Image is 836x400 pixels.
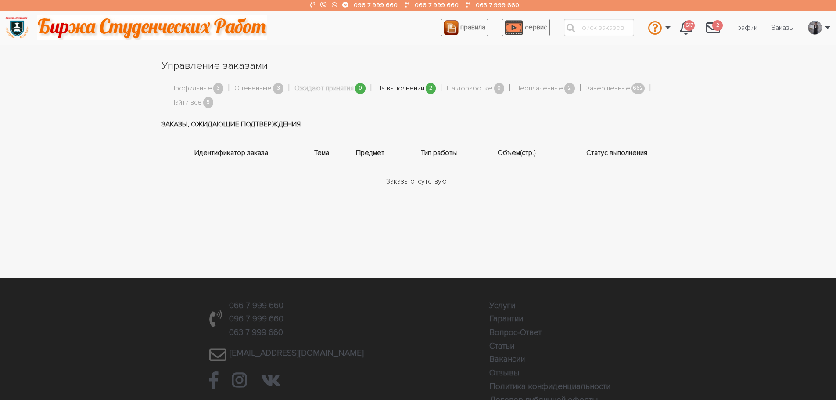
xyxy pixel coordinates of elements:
[355,83,366,94] span: 0
[294,83,354,94] a: Ожидают принятия
[377,83,424,94] a: На выполнении
[494,83,505,94] span: 0
[764,19,801,36] a: Заказы
[489,354,525,364] a: Вакансии
[303,141,339,165] th: Тема
[556,141,675,165] th: Статус выполнения
[161,58,675,73] h1: Управление заказами
[447,83,492,94] a: На доработке
[673,16,699,40] a: 617
[37,15,267,40] img: motto-2ce64da2796df845c65ce8f9480b9c9d679903764b3ca6da4b6de107518df0fe.gif
[234,83,272,94] a: Оцененные
[273,83,283,94] span: 3
[401,141,477,165] th: Тип работы
[489,300,515,311] a: Услуги
[477,141,556,165] th: Объем(стр.)
[229,314,283,324] a: 096 7 999 660
[684,20,695,31] span: 617
[564,83,575,94] span: 2
[564,19,634,36] input: Поиск заказов
[525,23,547,32] span: сервис
[489,327,542,338] a: Вопрос-Ответ
[505,20,523,35] img: play_icon-49f7f135c9dc9a03216cfdbccbe1e3994649169d890fb554cedf0eac35a01ba8.png
[415,1,459,9] a: 066 7 999 660
[515,83,563,94] a: Неоплаченные
[5,15,29,40] img: logo-135dea9cf721667cc4ddb0c1795e3ba8b7f362e3d0c04e2cc90b931989920324.png
[426,83,436,94] span: 2
[161,165,675,198] td: Заказы отсутствуют
[489,368,520,378] a: Отзывы
[170,97,202,108] a: Найти все
[489,341,514,351] a: Статьи
[444,20,459,35] img: agreement_icon-feca34a61ba7f3d1581b08bc946b2ec1ccb426f67415f344566775c155b7f62c.png
[170,83,212,94] a: Профильные
[460,23,485,32] span: правила
[354,1,398,9] a: 096 7 999 660
[476,1,519,9] a: 063 7 999 660
[161,141,304,165] th: Идентификатор заказа
[229,300,283,311] a: 066 7 999 660
[161,108,675,141] td: Заказы, ожидающие подтверждения
[489,381,610,392] a: Политика конфиденциальности
[230,348,364,358] a: [EMAIL_ADDRESS][DOMAIN_NAME]
[502,19,550,36] a: сервис
[631,83,645,94] span: 662
[203,97,214,108] span: 5
[213,83,224,94] span: 3
[699,16,727,40] a: 2
[340,141,401,165] th: Предмет
[489,314,523,324] a: Гарантии
[229,327,283,338] a: 063 7 999 660
[441,19,488,36] a: правила
[808,21,822,35] img: 20171208_160937.jpg
[727,19,764,36] a: График
[712,20,723,31] span: 2
[586,83,630,94] a: Завершенные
